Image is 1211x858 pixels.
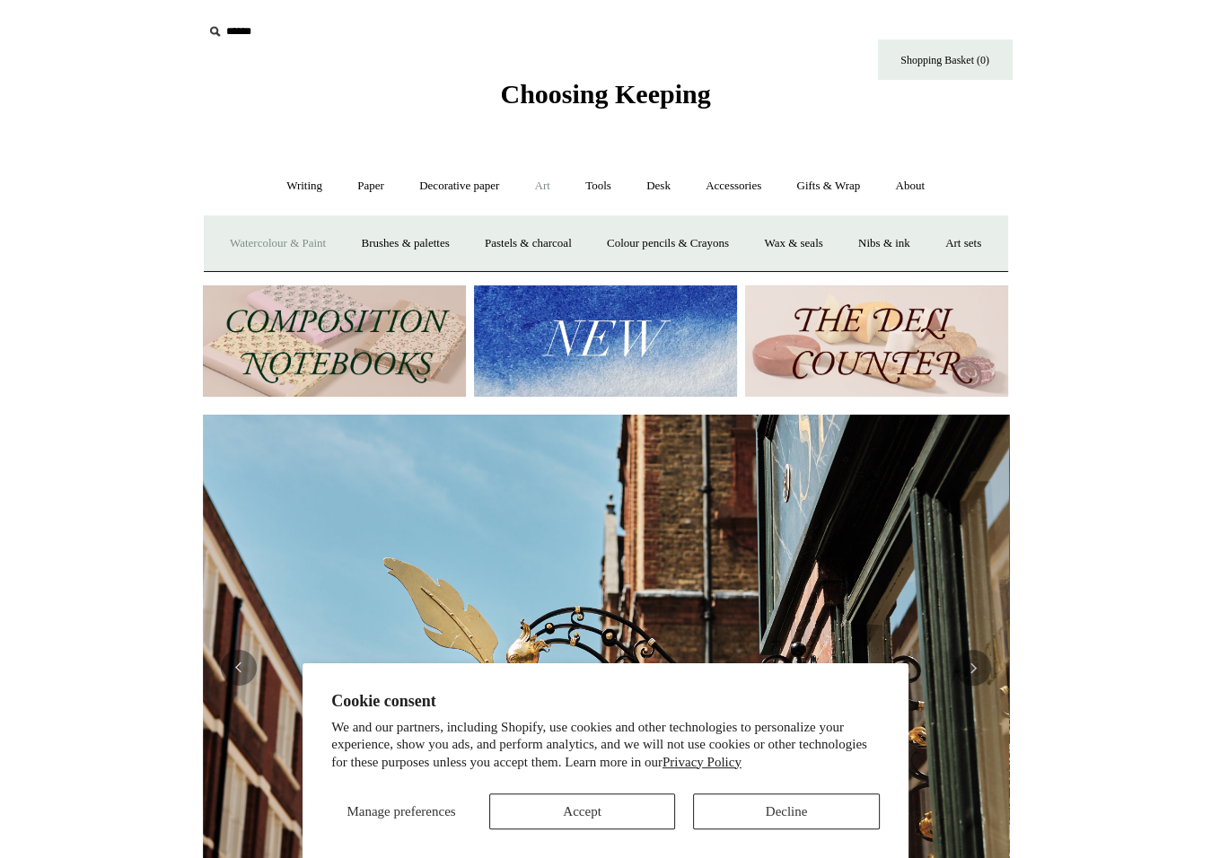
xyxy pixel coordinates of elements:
[500,79,710,109] span: Choosing Keeping
[693,793,880,829] button: Decline
[663,755,742,769] a: Privacy Policy
[347,804,455,819] span: Manage preferences
[519,162,566,210] a: Art
[474,285,737,398] img: New.jpg__PID:f73bdf93-380a-4a35-bcfe-7823039498e1
[331,719,880,772] p: We and our partners, including Shopify, use cookies and other technologies to personalize your ex...
[689,162,777,210] a: Accessories
[403,162,515,210] a: Decorative paper
[569,162,627,210] a: Tools
[842,220,926,267] a: Nibs & ink
[345,220,465,267] a: Brushes & palettes
[341,162,400,210] a: Paper
[630,162,687,210] a: Desk
[469,220,588,267] a: Pastels & charcoal
[221,650,257,686] button: Previous
[500,93,710,106] a: Choosing Keeping
[591,220,745,267] a: Colour pencils & Crayons
[203,285,466,398] img: 202302 Composition ledgers.jpg__PID:69722ee6-fa44-49dd-a067-31375e5d54ec
[331,692,880,711] h2: Cookie consent
[955,650,991,686] button: Next
[489,793,676,829] button: Accept
[748,220,838,267] a: Wax & seals
[878,39,1013,80] a: Shopping Basket (0)
[929,220,997,267] a: Art sets
[270,162,338,210] a: Writing
[879,162,941,210] a: About
[214,220,342,267] a: Watercolour & Paint
[745,285,1008,398] img: The Deli Counter
[331,793,471,829] button: Manage preferences
[780,162,876,210] a: Gifts & Wrap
